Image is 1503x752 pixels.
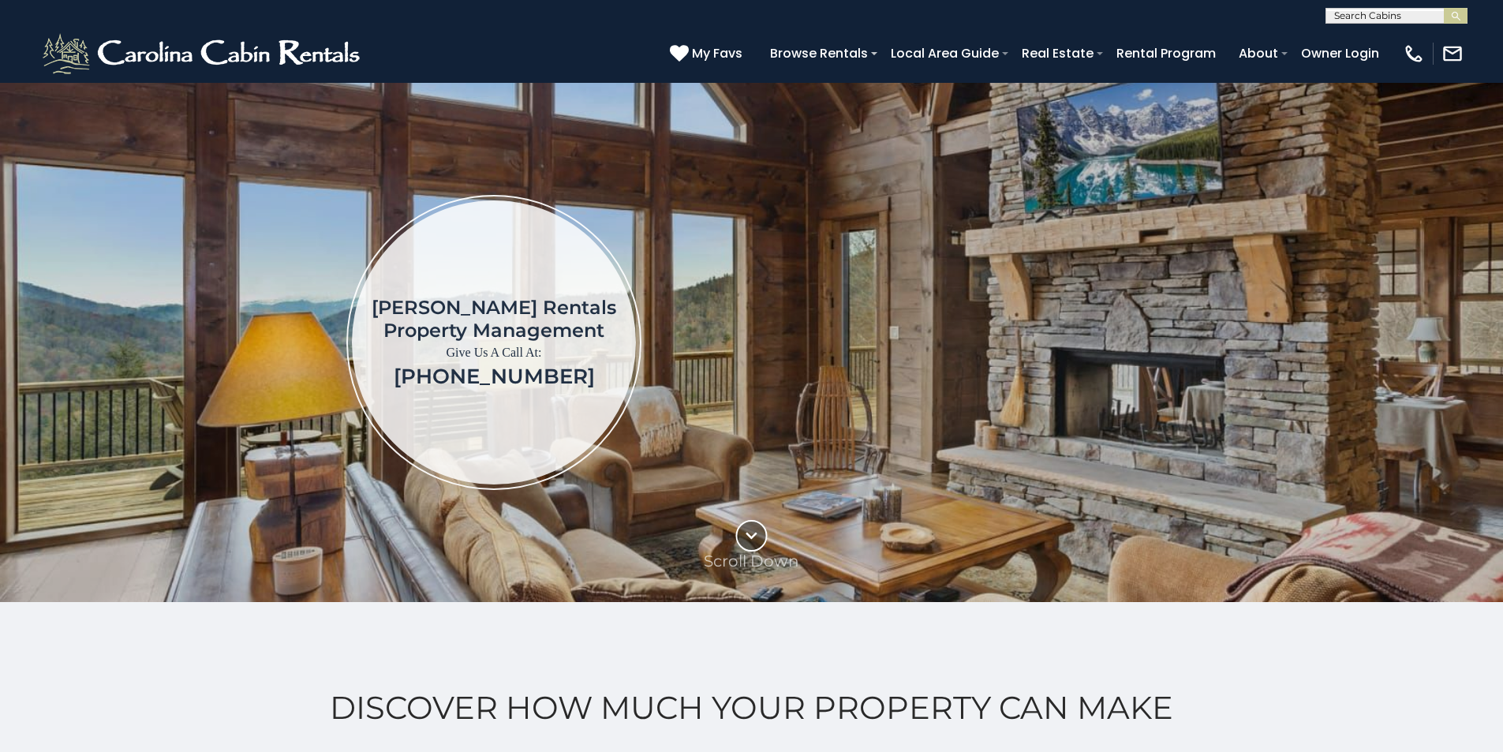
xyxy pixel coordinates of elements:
a: Local Area Guide [883,39,1007,67]
a: Rental Program [1109,39,1224,67]
p: Scroll Down [704,552,799,571]
a: [PHONE_NUMBER] [394,364,595,389]
span: My Favs [692,43,742,63]
h2: Discover How Much Your Property Can Make [39,690,1464,726]
a: About [1231,39,1286,67]
img: mail-regular-white.png [1441,43,1464,65]
img: phone-regular-white.png [1403,43,1425,65]
iframe: New Contact Form [895,129,1411,555]
h1: [PERSON_NAME] Rentals Property Management [372,296,616,342]
img: White-1-2.png [39,30,367,77]
a: Real Estate [1014,39,1101,67]
p: Give Us A Call At: [372,342,616,364]
a: Browse Rentals [762,39,876,67]
a: My Favs [670,43,746,64]
a: Owner Login [1293,39,1387,67]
